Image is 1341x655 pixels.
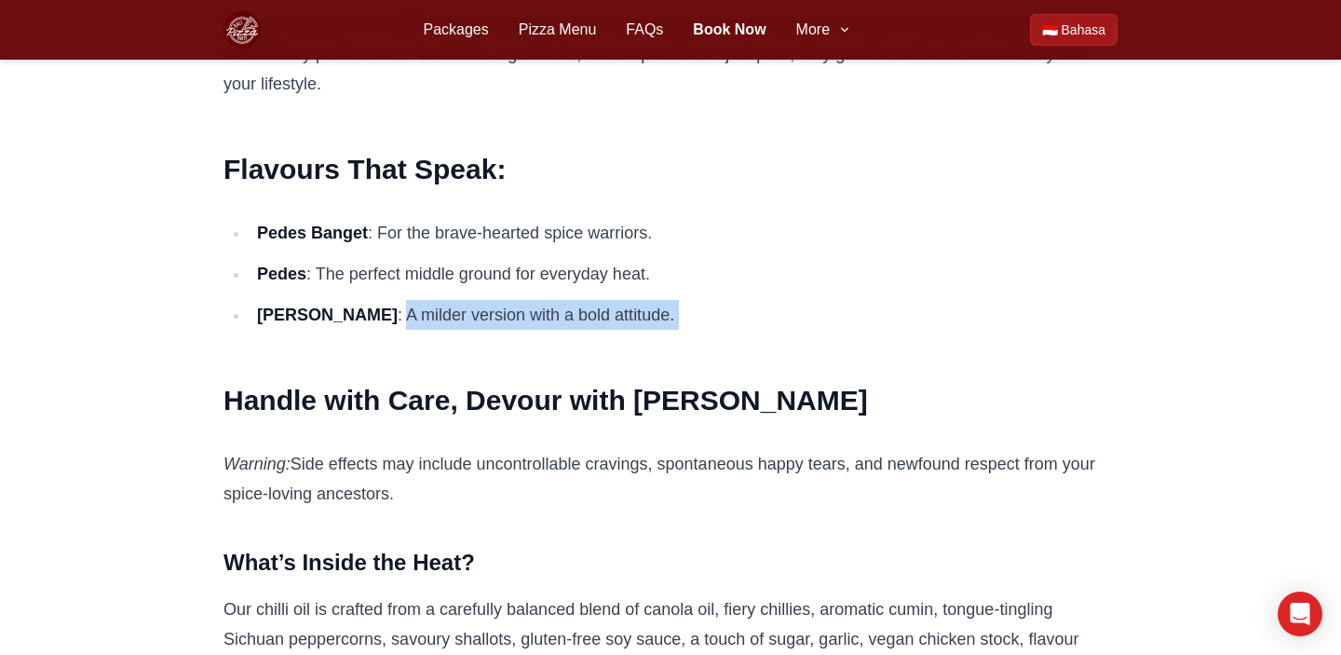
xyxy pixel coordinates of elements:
[1062,20,1105,39] span: Bahasa
[223,382,1117,419] h2: Handle with Care, Devour with [PERSON_NAME]
[423,19,488,41] a: Packages
[257,306,398,324] strong: [PERSON_NAME]
[223,151,1117,188] h2: Flavours That Speak:
[1278,592,1322,636] div: Open Intercom Messenger
[796,19,830,41] span: More
[796,19,852,41] button: More
[693,19,765,41] a: Book Now
[1030,14,1117,46] a: Beralih ke Bahasa Indonesia
[519,19,597,41] a: Pizza Menu
[626,19,663,41] a: FAQs
[223,455,291,473] em: Warning:
[223,449,1117,509] p: Side effects may include uncontrollable cravings, spontaneous happy tears, and newfound respect f...
[223,546,1117,580] h3: What’s Inside the Heat?
[250,218,1117,248] li: : For the brave-hearted spice warriors.
[250,300,1117,330] li: : A milder version with a bold attitude.
[257,224,368,242] strong: Pedes Banget
[257,265,306,283] strong: Pedes
[250,259,1117,289] li: : The perfect middle ground for everyday heat.
[223,11,261,48] img: Bali Pizza Party Logo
